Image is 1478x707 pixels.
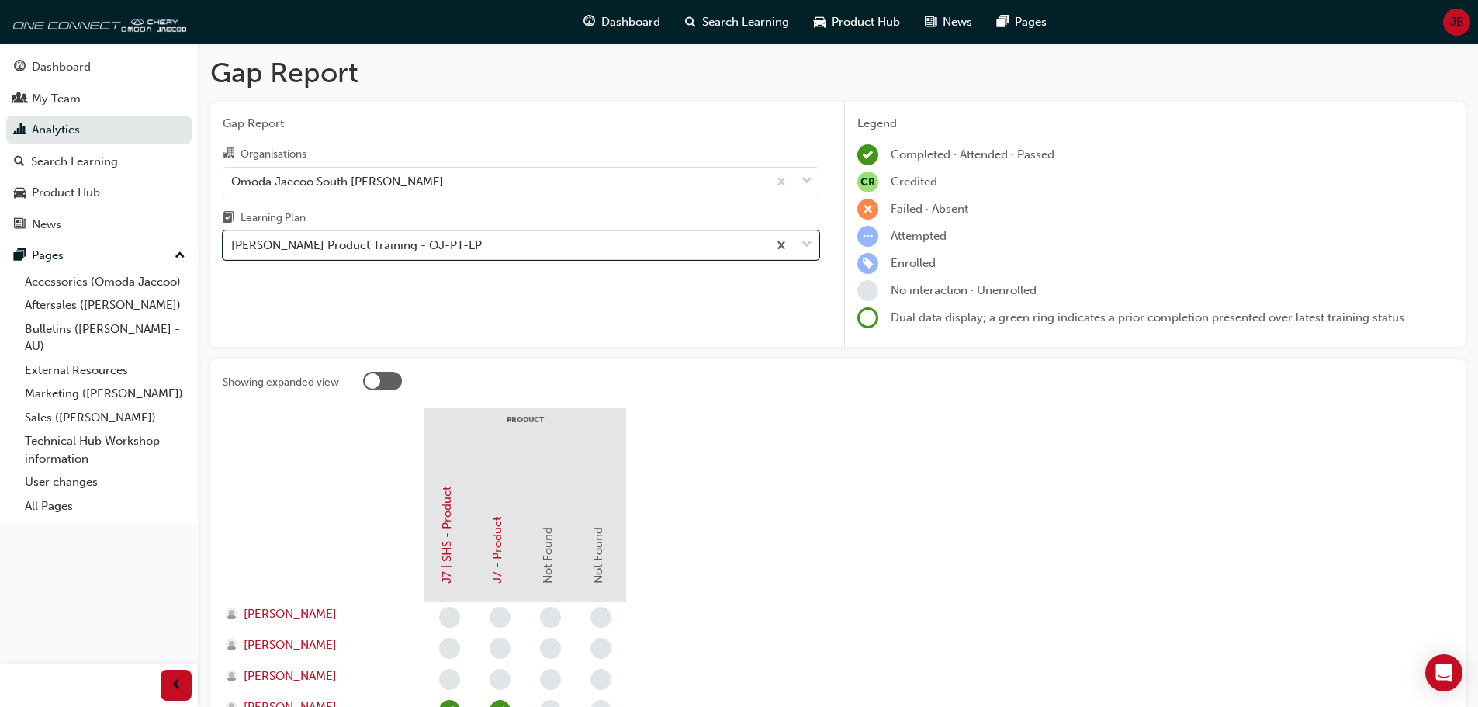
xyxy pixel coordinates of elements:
[985,6,1059,38] a: pages-iconPages
[1450,13,1464,31] span: JB
[891,310,1407,324] span: Dual data display; a green ring indicates a prior completion presented over latest training status.
[891,283,1037,297] span: No interaction · Unenrolled
[19,470,192,494] a: User changes
[32,58,91,76] div: Dashboard
[6,85,192,113] a: My Team
[14,61,26,75] span: guage-icon
[424,408,626,447] div: PRODUCT
[32,247,64,265] div: Pages
[241,210,306,226] div: Learning Plan
[541,527,555,584] span: Not Found
[857,253,878,274] span: learningRecordVerb_ENROLL-icon
[673,6,801,38] a: search-iconSearch Learning
[540,669,561,690] span: learningRecordVerb_NONE-icon
[440,487,454,584] a: J7 | SHS - Product
[6,53,192,81] a: Dashboard
[14,218,26,232] span: news-icon
[857,144,878,165] span: learningRecordVerb_COMPLETE-icon
[583,12,595,32] span: guage-icon
[6,178,192,207] a: Product Hub
[439,669,460,690] span: learningRecordVerb_NONE-icon
[857,280,878,301] span: learningRecordVerb_NONE-icon
[1425,654,1462,691] div: Open Intercom Messenger
[32,184,100,202] div: Product Hub
[891,229,947,243] span: Attempted
[857,226,878,247] span: learningRecordVerb_ATTEMPT-icon
[590,607,611,628] span: learningRecordVerb_NONE-icon
[223,115,819,133] span: Gap Report
[490,517,504,584] a: J7 - Product
[891,175,937,189] span: Credited
[171,676,182,695] span: prev-icon
[210,56,1466,90] h1: Gap Report
[6,210,192,239] a: News
[19,317,192,359] a: Bulletins ([PERSON_NAME] - AU)
[891,256,936,270] span: Enrolled
[490,607,511,628] span: learningRecordVerb_NONE-icon
[226,667,410,685] a: [PERSON_NAME]
[231,237,482,255] div: [PERSON_NAME] Product Training - OJ-PT-LP
[490,669,511,690] span: learningRecordVerb_NONE-icon
[590,669,611,690] span: learningRecordVerb_NONE-icon
[6,241,192,270] button: Pages
[19,293,192,317] a: Aftersales ([PERSON_NAME])
[8,6,186,37] img: oneconnect
[702,13,789,31] span: Search Learning
[19,382,192,406] a: Marketing ([PERSON_NAME])
[32,216,61,234] div: News
[244,605,337,623] span: [PERSON_NAME]
[439,638,460,659] span: learningRecordVerb_NONE-icon
[6,50,192,241] button: DashboardMy TeamAnalyticsSearch LearningProduct HubNews
[571,6,673,38] a: guage-iconDashboard
[591,527,605,584] span: Not Found
[223,375,339,390] div: Showing expanded view
[14,155,25,169] span: search-icon
[925,12,936,32] span: news-icon
[490,638,511,659] span: learningRecordVerb_NONE-icon
[31,153,118,171] div: Search Learning
[223,147,234,161] span: organisation-icon
[244,667,337,685] span: [PERSON_NAME]
[857,199,878,220] span: learningRecordVerb_FAIL-icon
[175,246,185,266] span: up-icon
[685,12,696,32] span: search-icon
[1015,13,1047,31] span: Pages
[540,638,561,659] span: learningRecordVerb_NONE-icon
[891,147,1054,161] span: Completed · Attended · Passed
[19,406,192,430] a: Sales ([PERSON_NAME])
[857,115,1453,133] div: Legend
[1443,9,1470,36] button: JB
[19,270,192,294] a: Accessories (Omoda Jaecoo)
[14,92,26,106] span: people-icon
[891,202,968,216] span: Failed · Absent
[540,607,561,628] span: learningRecordVerb_NONE-icon
[226,636,410,654] a: [PERSON_NAME]
[226,605,410,623] a: [PERSON_NAME]
[6,116,192,144] a: Analytics
[14,123,26,137] span: chart-icon
[244,636,337,654] span: [PERSON_NAME]
[6,147,192,176] a: Search Learning
[814,12,826,32] span: car-icon
[231,172,444,190] div: Omoda Jaecoo South [PERSON_NAME]
[241,147,306,162] div: Organisations
[19,494,192,518] a: All Pages
[832,13,900,31] span: Product Hub
[943,13,972,31] span: News
[19,359,192,383] a: External Resources
[32,90,81,108] div: My Team
[601,13,660,31] span: Dashboard
[223,212,234,226] span: learningplan-icon
[997,12,1009,32] span: pages-icon
[14,186,26,200] span: car-icon
[857,172,878,192] span: null-icon
[801,172,812,192] span: down-icon
[19,429,192,470] a: Technical Hub Workshop information
[801,6,912,38] a: car-iconProduct Hub
[439,607,460,628] span: learningRecordVerb_NONE-icon
[801,235,812,255] span: down-icon
[14,249,26,263] span: pages-icon
[912,6,985,38] a: news-iconNews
